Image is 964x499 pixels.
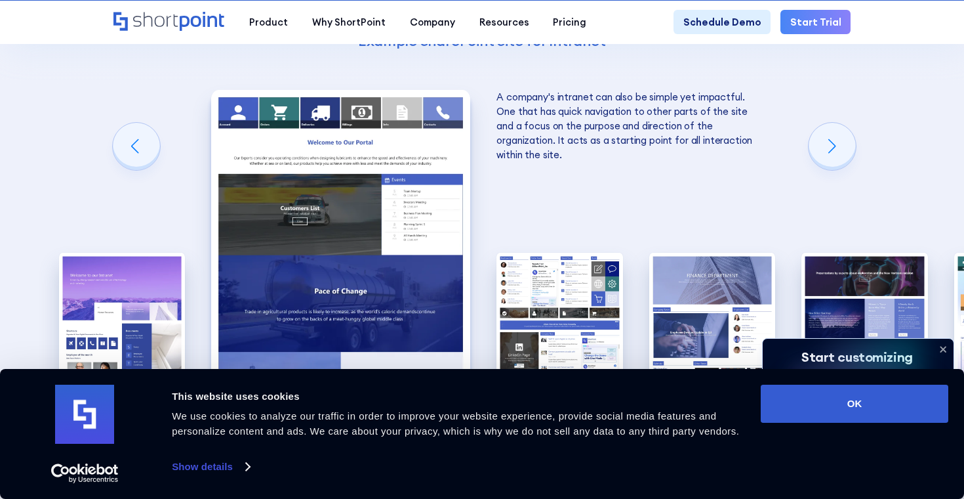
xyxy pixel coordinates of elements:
img: Best SharePoint Intranet [211,90,470,408]
a: Pricing [541,10,599,34]
a: Resources [467,10,541,34]
a: Usercentrics Cookiebot - opens in a new window [28,464,142,483]
div: Next slide [809,123,856,170]
img: Best SharePoint Intranet Example Technology [801,253,928,408]
div: Product [249,15,288,30]
a: Home [113,12,226,33]
div: This website uses cookies [172,389,746,404]
img: logo [55,385,114,444]
img: Best SharePoint Intranet Example Department [649,253,776,408]
p: A company's intranet can also be simple yet impactful. One that has quick navigation to other par... [496,90,755,162]
div: 1 / 10 [59,253,186,408]
a: Company [397,10,467,34]
a: Product [237,10,300,34]
div: Why ShortPoint [312,15,386,30]
div: Company [410,15,455,30]
span: We use cookies to analyze our traffic in order to improve your website experience, provide social... [172,410,739,437]
div: 5 / 10 [801,253,928,408]
a: Show details [172,457,249,477]
div: 3 / 10 [496,253,623,408]
div: 2 / 10 [211,90,470,408]
div: 4 / 10 [649,253,776,408]
div: Pricing [553,15,586,30]
a: Schedule Demo [673,10,771,34]
div: Resources [479,15,529,30]
button: OK [761,385,948,423]
img: Best SharePoint Intranet Example [59,253,186,408]
div: Previous slide [113,123,160,170]
a: Start Trial [780,10,851,34]
a: Why ShortPoint [300,10,398,34]
img: Intranet Page Example Social [496,253,623,408]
